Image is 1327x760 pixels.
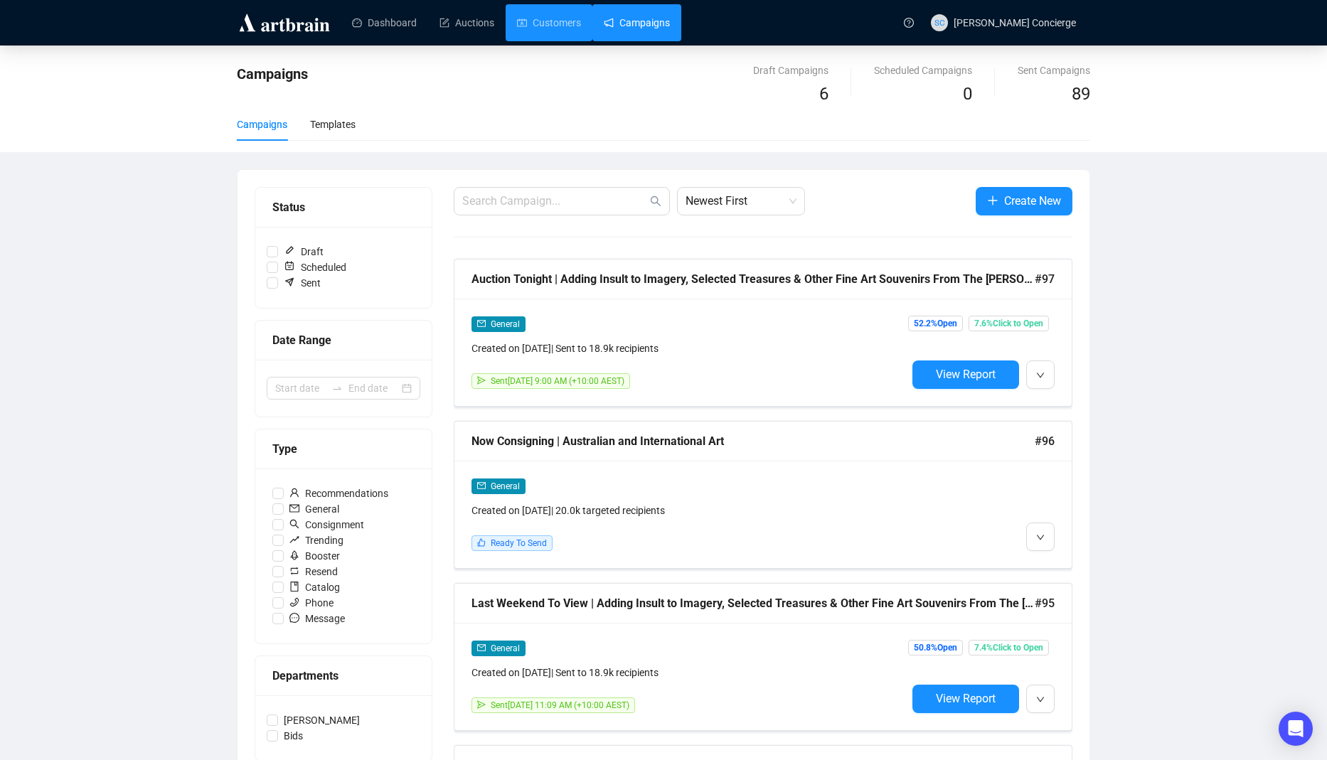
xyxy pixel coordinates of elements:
[289,503,299,513] span: mail
[477,643,486,652] span: mail
[471,270,1035,288] div: Auction Tonight | Adding Insult to Imagery, Selected Treasures & Other Fine Art Souvenirs From Th...
[1004,192,1061,210] span: Create New
[471,503,907,518] div: Created on [DATE] | 20.0k targeted recipients
[1036,533,1045,542] span: down
[491,376,624,386] span: Sent [DATE] 9:00 AM (+10:00 AEST)
[284,579,346,595] span: Catalog
[963,84,972,104] span: 0
[912,360,1019,389] button: View Report
[237,11,332,34] img: logo
[936,692,996,705] span: View Report
[1279,712,1313,746] div: Open Intercom Messenger
[491,481,520,491] span: General
[1035,594,1055,612] span: #95
[454,421,1072,569] a: Now Consigning | Australian and International Art#96mailGeneralCreated on [DATE]| 20.0k targeted ...
[454,259,1072,407] a: Auction Tonight | Adding Insult to Imagery, Selected Treasures & Other Fine Art Souvenirs From Th...
[650,196,661,207] span: search
[753,63,828,78] div: Draft Campaigns
[969,316,1049,331] span: 7.6% Click to Open
[686,188,796,215] span: Newest First
[491,700,629,710] span: Sent [DATE] 11:09 AM (+10:00 AEST)
[272,331,415,349] div: Date Range
[284,595,339,611] span: Phone
[471,341,907,356] div: Created on [DATE] | Sent to 18.9k recipients
[237,117,287,132] div: Campaigns
[934,16,944,29] span: SC
[284,548,346,564] span: Booster
[284,517,370,532] span: Consignment
[1035,270,1055,288] span: #97
[517,4,581,41] a: Customers
[331,382,343,394] span: swap-right
[439,4,494,41] a: Auctions
[289,597,299,607] span: phone
[289,488,299,498] span: user
[491,538,547,548] span: Ready To Send
[289,519,299,529] span: search
[1018,63,1090,78] div: Sent Campaigns
[331,382,343,394] span: to
[936,368,996,381] span: View Report
[912,685,1019,713] button: View Report
[976,187,1072,215] button: Create New
[272,440,415,458] div: Type
[289,582,299,592] span: book
[348,380,399,396] input: End date
[1035,432,1055,450] span: #96
[284,564,343,579] span: Resend
[462,193,647,210] input: Search Campaign...
[471,432,1035,450] div: Now Consigning | Australian and International Art
[477,376,486,385] span: send
[477,319,486,328] span: mail
[477,700,486,709] span: send
[284,611,351,626] span: Message
[987,195,998,206] span: plus
[284,486,394,501] span: Recommendations
[471,594,1035,612] div: Last Weekend To View | Adding Insult to Imagery, Selected Treasures & Other Fine Art Souvenirs Fr...
[289,550,299,560] span: rocket
[275,380,326,396] input: Start date
[904,18,914,28] span: question-circle
[237,65,308,82] span: Campaigns
[272,667,415,685] div: Departments
[954,17,1076,28] span: [PERSON_NAME] Concierge
[289,566,299,576] span: retweet
[278,259,352,275] span: Scheduled
[278,244,329,259] span: Draft
[278,712,366,728] span: [PERSON_NAME]
[289,613,299,623] span: message
[604,4,670,41] a: Campaigns
[874,63,972,78] div: Scheduled Campaigns
[278,728,309,744] span: Bids
[491,643,520,653] span: General
[908,640,963,655] span: 50.8% Open
[1072,84,1090,104] span: 89
[471,665,907,680] div: Created on [DATE] | Sent to 18.9k recipients
[491,319,520,329] span: General
[477,481,486,490] span: mail
[284,532,349,548] span: Trending
[352,4,417,41] a: Dashboard
[284,501,345,517] span: General
[1036,695,1045,704] span: down
[454,583,1072,731] a: Last Weekend To View | Adding Insult to Imagery, Selected Treasures & Other Fine Art Souvenirs Fr...
[278,275,326,291] span: Sent
[272,198,415,216] div: Status
[1036,371,1045,380] span: down
[969,640,1049,655] span: 7.4% Click to Open
[289,535,299,545] span: rise
[310,117,356,132] div: Templates
[908,316,963,331] span: 52.2% Open
[819,84,828,104] span: 6
[477,538,486,547] span: like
